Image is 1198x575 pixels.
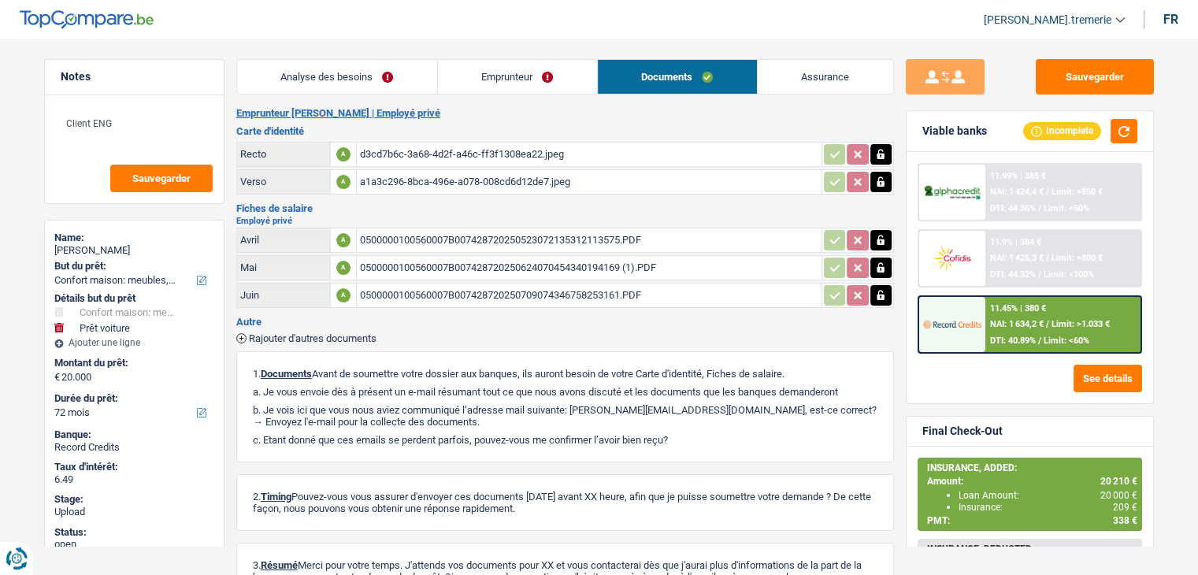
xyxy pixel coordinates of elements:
[54,260,211,273] label: But du prêt:
[984,13,1111,27] span: [PERSON_NAME].tremerie
[927,476,1137,487] div: Amount:
[336,261,350,275] div: A
[336,147,350,161] div: A
[990,187,1044,197] span: NAI: 1 424,4 €
[236,126,894,136] h3: Carte d'identité
[249,333,376,343] span: Rajouter d'autres documents
[990,203,1036,213] span: DTI: 44.36%
[236,217,894,225] h2: Employé privé
[54,357,211,369] label: Montant du prêt:
[253,404,877,428] p: b. Je vois ici que vous nous aviez communiqué l’adresse mail suivante: [PERSON_NAME][EMAIL_ADDRE...
[336,175,350,189] div: A
[54,232,214,244] div: Name:
[20,10,154,29] img: TopCompare Logo
[438,60,597,94] a: Emprunteur
[54,473,214,486] div: 6.49
[971,7,1125,33] a: [PERSON_NAME].tremerie
[923,310,981,339] img: Record Credits
[990,253,1044,263] span: NAI: 1 425,3 €
[236,333,376,343] button: Rajouter d'autres documents
[927,543,1137,555] div: INSURANCE, DEDUCTED:
[1046,253,1049,263] span: /
[1074,365,1142,392] button: See details
[1100,490,1137,501] span: 20 000 €
[927,462,1137,473] div: INSURANCE, ADDED:
[261,368,312,380] span: Documents
[1036,59,1154,95] button: Sauvegarder
[1044,336,1089,346] span: Limit: <60%
[1046,319,1049,329] span: /
[261,491,291,503] span: Timing
[54,392,211,405] label: Durée du prêt:
[923,184,981,202] img: AlphaCredit
[54,292,214,305] div: Détails but du prêt
[336,288,350,302] div: A
[54,461,214,473] div: Taux d'intérêt:
[253,491,877,514] p: 2. Pouvez-vous vous assurer d'envoyer ces documents [DATE] avant XX heure, afin que je puisse sou...
[1044,203,1089,213] span: Limit: <50%
[236,317,894,327] h3: Autre
[236,203,894,213] h3: Fiches de salaire
[1051,187,1103,197] span: Limit: >850 €
[1044,269,1094,280] span: Limit: <100%
[240,289,327,301] div: Juin
[1051,253,1103,263] span: Limit: >800 €
[360,170,818,194] div: a1a3c296-8bca-496e-a078-008cd6d12de7.jpeg
[598,60,757,94] a: Documents
[110,165,213,192] button: Sauvegarder
[54,371,60,384] span: €
[1113,502,1137,513] span: 209 €
[360,256,818,280] div: 0500000100560007B007428720250624070454340194169 (1).PDF
[990,336,1036,346] span: DTI: 40.89%
[54,428,214,441] div: Banque:
[1100,476,1137,487] span: 20 210 €
[758,60,893,94] a: Assurance
[61,70,208,83] h5: Notes
[240,176,327,187] div: Verso
[240,148,327,160] div: Recto
[1038,336,1041,346] span: /
[1113,515,1137,526] span: 338 €
[927,515,1137,526] div: PMT:
[1038,269,1041,280] span: /
[54,441,214,454] div: Record Credits
[922,124,987,138] div: Viable banks
[253,368,877,380] p: 1. Avant de soumettre votre dossier aux banques, ils auront besoin de votre Carte d'identité, Fic...
[1163,12,1178,27] div: fr
[990,303,1046,313] div: 11.45% | 380 €
[1046,187,1049,197] span: /
[990,237,1041,247] div: 11.9% | 384 €
[1023,122,1101,139] div: Incomplete
[236,107,894,120] h2: Emprunteur [PERSON_NAME] | Employé privé
[54,337,214,348] div: Ajouter une ligne
[132,173,191,184] span: Sauvegarder
[990,269,1036,280] span: DTI: 44.32%
[54,506,214,518] div: Upload
[959,502,1137,513] div: Insurance:
[336,233,350,247] div: A
[54,244,214,257] div: [PERSON_NAME]
[360,228,818,252] div: 0500000100560007B007428720250523072135312113575.PDF
[253,386,877,398] p: a. Je vous envoie dès à présent un e-mail résumant tout ce que nous avons discuté et les doc...
[922,425,1003,438] div: Final Check-Out
[360,284,818,307] div: 0500000100560007B007428720250709074346758253161.PDF
[959,490,1137,501] div: Loan Amount:
[990,171,1046,181] div: 11.99% | 385 €
[261,559,298,571] span: Résumé
[54,493,214,506] div: Stage:
[237,60,437,94] a: Analyse des besoins
[253,434,877,446] p: c. Etant donné que ces emails se perdent parfois, pouvez-vous me confirmer l’avoir bien reçu?
[923,243,981,273] img: Cofidis
[990,319,1044,329] span: NAI: 1 634,2 €
[240,262,327,273] div: Mai
[54,526,214,539] div: Status:
[1038,203,1041,213] span: /
[240,234,327,246] div: Avril
[360,143,818,166] div: d3cd7b6c-3a68-4d2f-a46c-ff3f1308ea22.jpeg
[1051,319,1110,329] span: Limit: >1.033 €
[54,538,214,551] div: open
